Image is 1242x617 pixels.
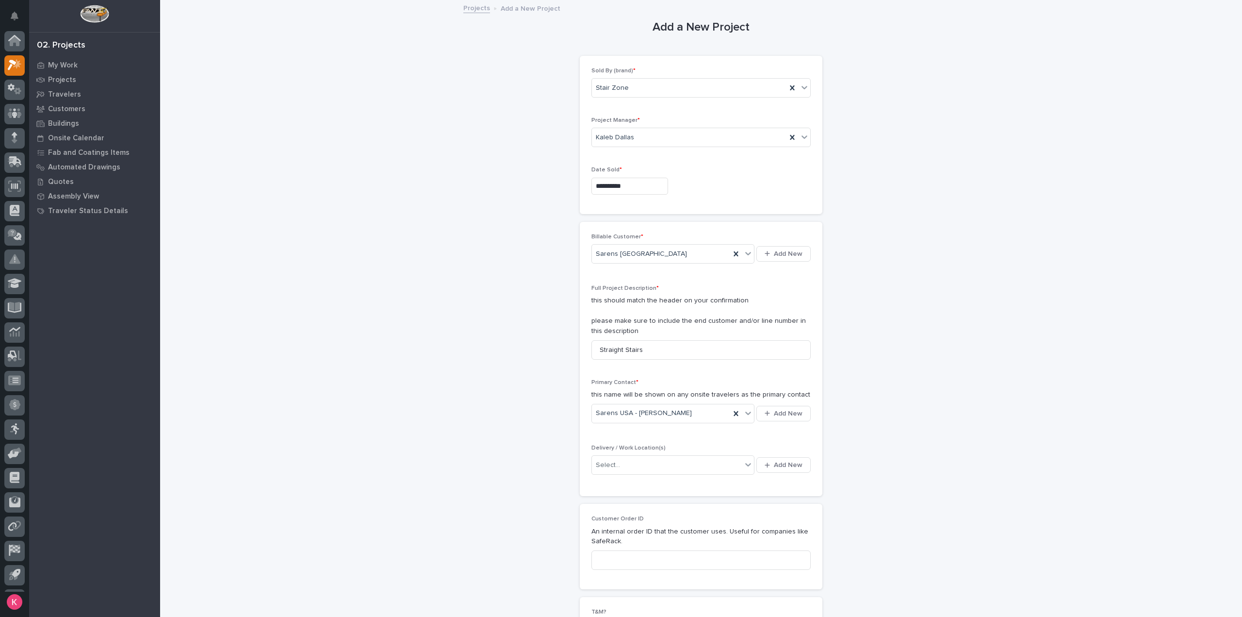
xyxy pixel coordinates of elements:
div: Select... [596,460,620,470]
p: this should match the header on your confirmation please make sure to include the end customer an... [591,296,811,336]
p: An internal order ID that the customer uses. Useful for companies like SafeRack. [591,527,811,547]
h1: Add a New Project [580,20,822,34]
p: Assembly View [48,192,99,201]
span: Primary Contact [591,380,638,385]
span: Delivery / Work Location(s) [591,445,666,451]
a: Fab and Coatings Items [29,145,160,160]
p: Buildings [48,119,79,128]
p: this name will be shown on any onsite travelers as the primary contact [591,390,811,400]
p: Automated Drawings [48,163,120,172]
p: Quotes [48,178,74,186]
a: My Work [29,58,160,72]
span: Add New [774,250,802,258]
span: Kaleb Dallas [596,133,634,143]
p: Travelers [48,90,81,99]
span: Billable Customer [591,234,643,240]
span: Sold By (brand) [591,68,636,74]
span: Date Sold [591,167,622,173]
p: Projects [48,76,76,84]
a: Automated Drawings [29,160,160,174]
a: Assembly View [29,189,160,203]
a: Projects [29,72,160,87]
span: Stair Zone [596,83,629,93]
a: Customers [29,101,160,116]
p: Add a New Project [501,2,560,13]
span: Full Project Description [591,285,659,291]
p: Fab and Coatings Items [48,149,130,157]
p: Onsite Calendar [48,134,104,143]
a: Traveler Status Details [29,203,160,218]
span: Add New [774,461,802,469]
span: Customer Order ID [591,516,644,522]
span: Project Manager [591,117,640,123]
p: Traveler Status Details [48,207,128,216]
img: Workspace Logo [80,5,109,23]
p: Customers [48,105,85,114]
div: Notifications [12,12,25,27]
a: Onsite Calendar [29,131,160,145]
a: Buildings [29,116,160,131]
a: Travelers [29,87,160,101]
span: Sarens USA - [PERSON_NAME] [596,408,692,418]
span: T&M? [591,609,606,615]
button: users-avatar [4,592,25,612]
button: Add New [756,246,811,262]
div: 02. Projects [37,40,85,51]
button: Add New [756,406,811,421]
a: Quotes [29,174,160,189]
a: Projects [463,2,490,13]
p: My Work [48,61,78,70]
span: Add New [774,409,802,418]
button: Notifications [4,6,25,26]
button: Add New [756,457,811,473]
span: Sarens [GEOGRAPHIC_DATA] [596,249,687,259]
